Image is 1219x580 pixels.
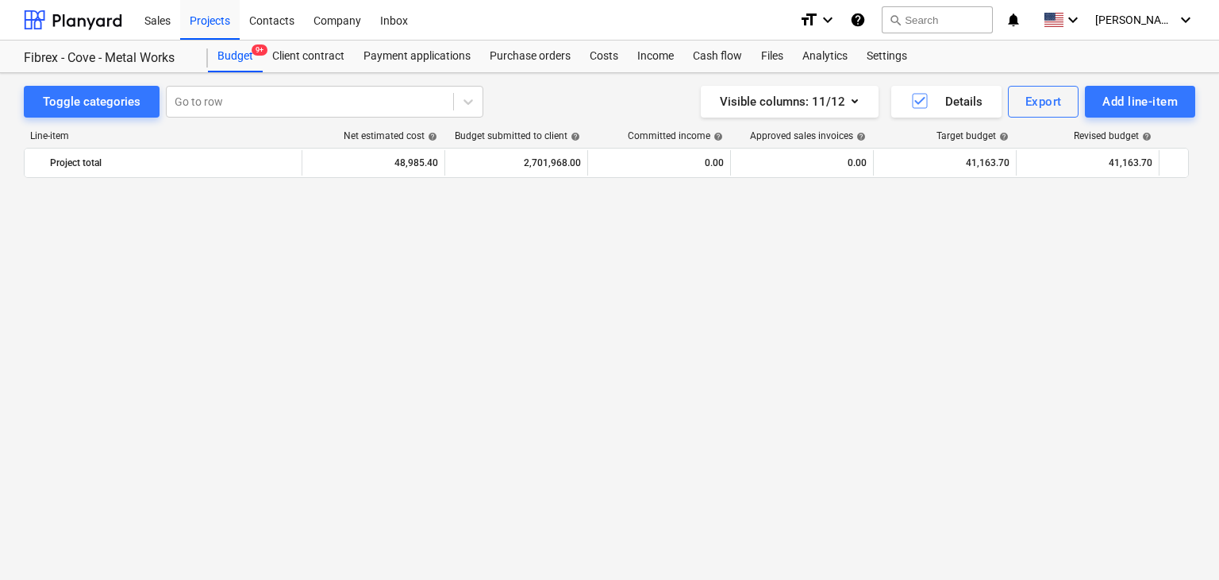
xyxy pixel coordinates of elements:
[891,86,1002,118] button: Details
[594,150,724,176] div: 0.00
[853,132,866,141] span: help
[24,50,189,67] div: Fibrex - Cove - Metal Works
[252,44,267,56] span: 9+
[857,41,917,72] a: Settings
[567,132,580,141] span: help
[710,132,723,141] span: help
[263,41,354,72] a: Client contract
[880,150,1009,176] div: 41,163.70
[1025,91,1062,112] div: Export
[750,130,866,141] div: Approved sales invoices
[1085,86,1195,118] button: Add line-item
[580,41,628,72] a: Costs
[996,132,1009,141] span: help
[50,150,295,176] div: Project total
[1140,504,1219,580] iframe: Chat Widget
[344,130,437,141] div: Net estimated cost
[752,41,793,72] a: Files
[628,41,683,72] a: Income
[1139,132,1152,141] span: help
[936,130,1009,141] div: Target budget
[1074,130,1152,141] div: Revised budget
[24,86,160,118] button: Toggle categories
[452,150,581,176] div: 2,701,968.00
[910,91,983,112] div: Details
[425,132,437,141] span: help
[1023,150,1152,176] div: 41,163.70
[683,41,752,72] a: Cash flow
[309,150,438,176] div: 48,985.40
[720,91,859,112] div: Visible columns : 11/12
[24,130,302,141] div: Line-item
[793,41,857,72] a: Analytics
[480,41,580,72] a: Purchase orders
[1102,91,1178,112] div: Add line-item
[701,86,879,118] button: Visible columns:11/12
[628,130,723,141] div: Committed income
[354,41,480,72] a: Payment applications
[208,41,263,72] a: Budget9+
[1008,86,1079,118] button: Export
[455,130,580,141] div: Budget submitted to client
[208,41,263,72] div: Budget
[737,150,867,176] div: 0.00
[43,91,140,112] div: Toggle categories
